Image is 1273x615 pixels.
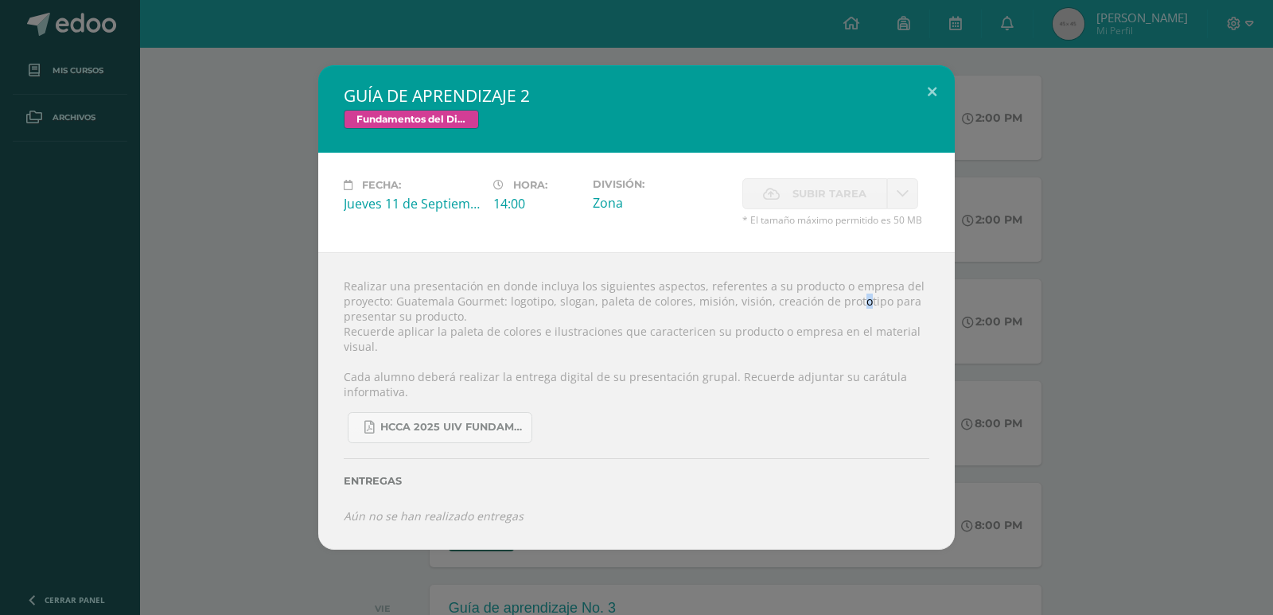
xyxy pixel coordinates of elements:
[344,195,481,212] div: Jueves 11 de Septiembre
[887,178,918,209] a: La fecha de entrega ha expirado
[318,252,955,550] div: Realizar una presentación en donde incluya los siguientes aspectos, referentes a su producto o em...
[344,110,479,129] span: Fundamentos del Diseño
[344,84,929,107] h2: GUÍA DE APRENDIZAJE 2
[513,179,547,191] span: Hora:
[593,194,730,212] div: Zona
[792,179,866,208] span: Subir tarea
[742,178,887,209] label: La fecha de entrega ha expirado
[362,179,401,191] span: Fecha:
[344,475,929,487] label: Entregas
[593,178,730,190] label: División:
[909,65,955,119] button: Close (Esc)
[344,508,524,524] i: Aún no se han realizado entregas
[380,421,524,434] span: HCCA 2025 UIV FUNDAMENTOS DEL DISEÑO.docx (3).pdf
[493,195,580,212] div: 14:00
[348,412,532,443] a: HCCA 2025 UIV FUNDAMENTOS DEL DISEÑO.docx (3).pdf
[742,213,929,227] span: * El tamaño máximo permitido es 50 MB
